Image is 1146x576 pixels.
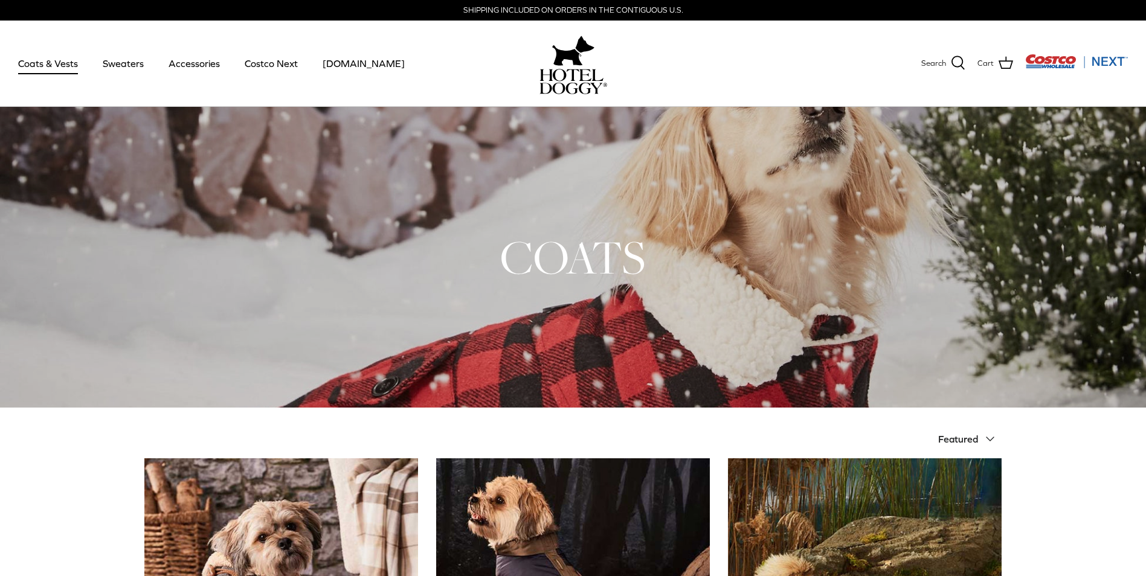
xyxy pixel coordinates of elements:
a: hoteldoggy.com hoteldoggycom [539,33,607,94]
a: Coats & Vests [7,43,89,84]
a: Search [921,56,965,71]
img: hoteldoggy.com [552,33,594,69]
span: Featured [938,434,978,444]
a: Costco Next [234,43,309,84]
span: Cart [977,57,994,70]
a: Accessories [158,43,231,84]
h1: COATS [144,228,1002,287]
a: Sweaters [92,43,155,84]
a: [DOMAIN_NAME] [312,43,416,84]
button: Featured [938,426,1002,452]
img: hoteldoggycom [539,69,607,94]
a: Cart [977,56,1013,71]
span: Search [921,57,946,70]
img: Costco Next [1025,54,1128,69]
a: Visit Costco Next [1025,62,1128,71]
